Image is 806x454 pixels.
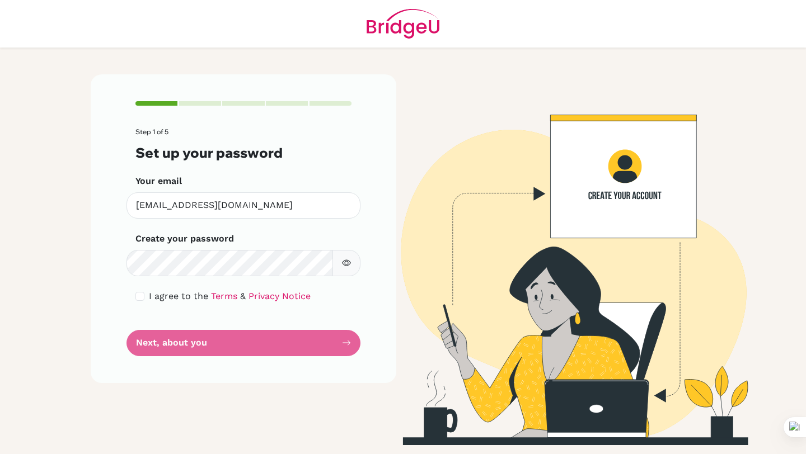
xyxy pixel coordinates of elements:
span: & [240,291,246,301]
a: Terms [211,291,237,301]
span: I agree to the [149,291,208,301]
input: Insert your email* [126,192,360,219]
label: Your email [135,174,182,188]
h3: Set up your password [135,145,352,161]
a: Privacy Notice [249,291,311,301]
label: Create your password [135,232,234,245]
span: Step 1 of 5 [135,127,168,136]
